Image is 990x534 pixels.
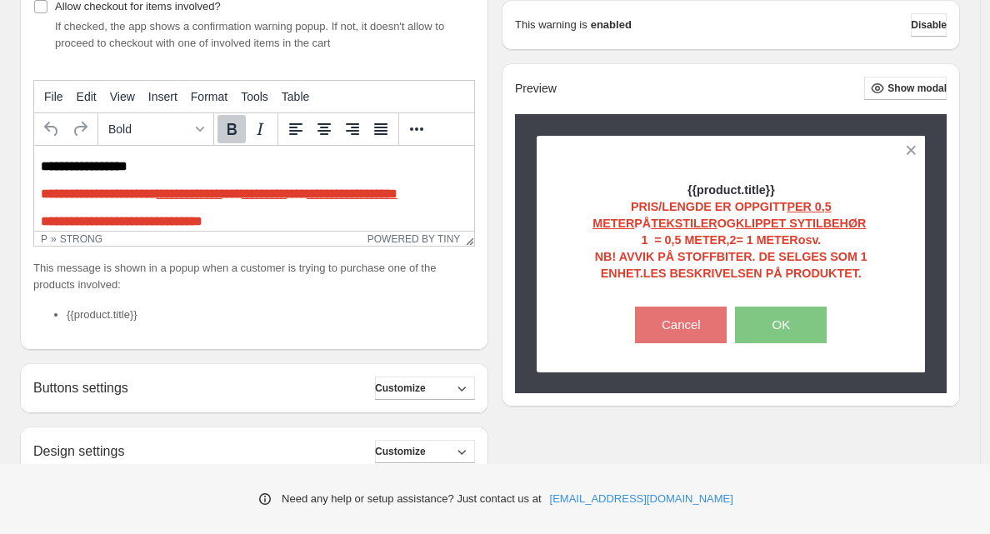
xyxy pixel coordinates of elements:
[338,115,367,143] button: Align right
[33,380,128,396] h2: Buttons settings
[375,440,475,463] button: Customize
[736,217,866,230] span: KLIPPET SYTILBEHØR
[33,260,475,293] p: This message is shown in a popup when a customer is trying to purchase one of the products involved:
[60,233,102,245] div: strong
[148,90,177,103] span: Insert
[798,233,822,247] strong: osv.
[911,18,947,32] span: Disable
[592,200,869,230] strong: PRIS/LENGDE ER OPPGITT PÅ OG
[282,90,309,103] span: Table
[246,115,274,143] button: Italic
[641,233,729,247] strong: 1 = 0,5 METER,
[550,491,733,507] a: [EMAIL_ADDRESS][DOMAIN_NAME]
[367,115,395,143] button: Justify
[102,115,210,143] button: Formats
[643,267,862,280] span: LES BESKRIVELSEN PÅ PRODUKTET.
[687,183,775,197] strong: {{product.title}}
[864,77,947,100] button: Show modal
[66,115,94,143] button: Redo
[736,233,797,247] strong: = 1 METER
[67,307,475,323] li: {{product.title}}
[310,115,338,143] button: Align center
[375,382,426,395] span: Customize
[887,82,947,95] span: Show modal
[635,307,727,343] button: Cancel
[191,90,227,103] span: Format
[33,443,124,459] h2: Design settings
[595,250,867,280] span: NB! AVVIK PÅ STOFFBITER. DE SELGES SOM 1 ENHET.
[375,445,426,458] span: Customize
[241,90,268,103] span: Tools
[7,13,433,110] body: Rich Text Area. Press ALT-0 for help.
[55,20,444,49] span: If checked, the app shows a confirmation warning popup. If not, it doesn't allow to proceed to ch...
[37,115,66,143] button: Undo
[51,233,57,245] div: »
[367,233,461,245] a: Powered by Tiny
[110,90,135,103] span: View
[651,217,717,230] span: TEKSTILER
[592,200,831,230] span: PER 0,5 METER
[108,122,190,136] span: Bold
[515,82,557,96] h2: Preview
[282,115,310,143] button: Align left
[44,90,63,103] span: File
[34,146,474,231] iframe: Rich Text Area
[729,233,736,247] strong: 2
[911,13,947,37] button: Disable
[735,307,827,343] button: OK
[591,17,632,33] strong: enabled
[402,115,431,143] button: More...
[460,232,474,246] div: Resize
[77,90,97,103] span: Edit
[375,377,475,400] button: Customize
[41,233,47,245] div: p
[217,115,246,143] button: Bold
[515,17,587,33] p: This warning is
